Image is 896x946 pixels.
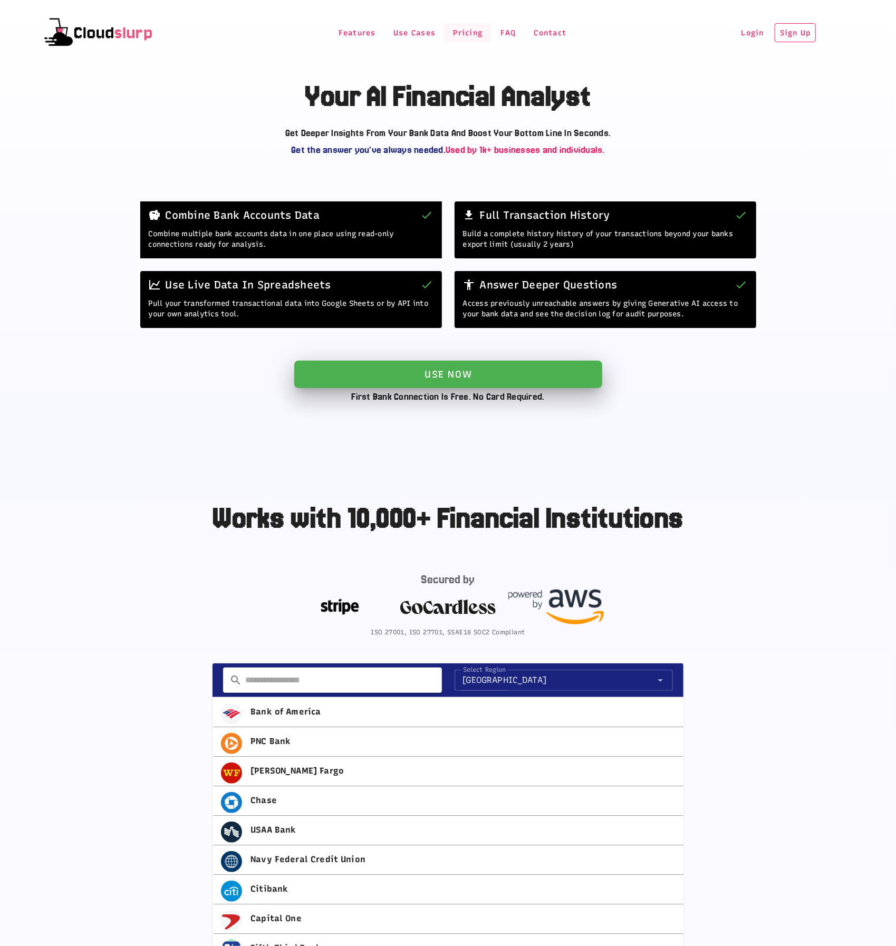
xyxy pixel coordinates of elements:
button: Use Cases [384,23,445,42]
div: Access previously unreachable answers by giving Generative AI access to your bank data and see th... [455,298,756,328]
img: cloudslurp-text.png [21,16,175,50]
button: Features [330,23,384,42]
button: Pricing [444,23,491,42]
strong: PNC Bank [251,735,675,748]
img: gocardless.svg [400,588,496,625]
strong: Chase [251,794,675,807]
h2: Your AI Financial Analyst [140,80,756,112]
span: [GEOGRAPHIC_DATA] [463,674,547,687]
h1: Works with 10,000+ Financial Institutions [213,502,683,534]
div: Answer Deeper Questions [480,276,731,293]
img: stripe.png [292,588,388,625]
span: Features [338,28,376,37]
strong: Capital One [251,912,675,925]
div: Combine Bank Accounts Data [166,207,417,224]
div: First Bank Connection Is Free. No Card Required. [294,388,602,405]
strong: Bank of America [251,706,675,718]
span: Get the answer you've always needed. [291,144,446,155]
span: FAQ [500,28,516,37]
div: Build a complete history history of your transactions beyond your banks export limit (usually 2 y... [455,229,756,258]
strong: USAA Bank [251,824,675,836]
span: Use Cases [393,28,436,37]
a: Login [736,27,775,37]
button: Login [736,23,769,42]
span: Login [740,28,764,37]
b: Get deeper insights from your bank data and boost your bottom line in seconds. [285,128,611,138]
div: Pull your transformed transactional data into Google Sheets or by API into your own analytics tool. [140,298,442,328]
div: Use Live Data In Spreadsheets [166,276,417,293]
span: ISO 27001, ISO 27701, SSAE18 SOC2 Compliant [371,629,525,636]
button: FAQ [491,23,525,42]
span: Secured by [421,573,475,586]
button: Sign Up [775,23,816,42]
strong: Navy Federal Credit Union [251,853,675,866]
a: USE Now [294,361,602,388]
span: Contact [533,28,566,37]
span: Sign Up [779,28,811,37]
button: Contact [525,23,575,42]
div: Full Transaction History [480,207,731,224]
div: Combine multiple bank accounts data in one place using read-only connections ready for analysis. [140,229,442,258]
div: Used by 1k+ businesses and individuals. [140,141,756,158]
img: powered-by-aws.png [508,588,604,625]
a: Sign Up [775,27,816,37]
strong: Citibank [251,883,675,895]
span: USE Now [424,369,473,380]
span: Pricing [452,28,483,37]
strong: [PERSON_NAME] Fargo [251,765,675,777]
